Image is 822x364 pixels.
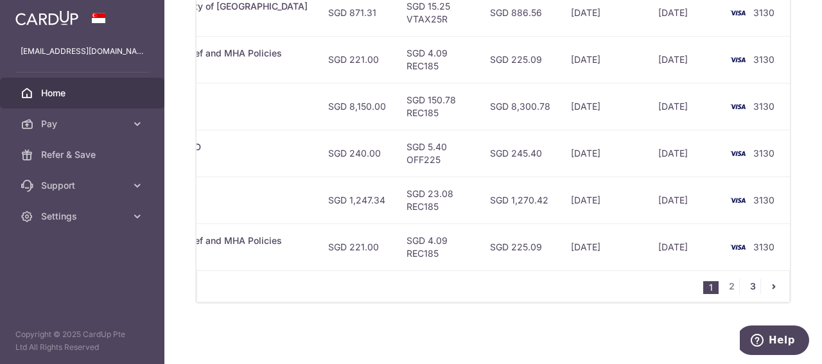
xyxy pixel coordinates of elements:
[480,177,561,223] td: SGD 1,270.42
[15,10,78,26] img: CardUp
[648,83,721,130] td: [DATE]
[740,325,809,358] iframe: Opens a widget where you can find more information
[753,101,774,112] span: 3130
[480,223,561,270] td: SGD 225.09
[41,117,126,130] span: Pay
[318,177,396,223] td: SGD 1,247.34
[753,195,774,205] span: 3130
[318,130,396,177] td: SGD 240.00
[725,99,751,114] img: Bank Card
[648,223,721,270] td: [DATE]
[561,83,648,130] td: [DATE]
[753,148,774,159] span: 3130
[753,241,774,252] span: 3130
[21,45,144,58] p: [EMAIL_ADDRESS][DOMAIN_NAME]
[480,36,561,83] td: SGD 225.09
[561,177,648,223] td: [DATE]
[396,177,480,223] td: SGD 23.08 REC185
[318,223,396,270] td: SGD 221.00
[561,36,648,83] td: [DATE]
[703,271,789,302] nav: pager
[561,223,648,270] td: [DATE]
[480,130,561,177] td: SGD 245.40
[396,83,480,130] td: SGD 150.78 REC185
[753,54,774,65] span: 3130
[41,148,126,161] span: Refer & Save
[396,223,480,270] td: SGD 4.09 REC185
[725,193,751,208] img: Bank Card
[318,36,396,83] td: SGD 221.00
[753,7,774,18] span: 3130
[703,281,719,294] li: 1
[561,130,648,177] td: [DATE]
[41,87,126,100] span: Home
[41,210,126,223] span: Settings
[725,52,751,67] img: Bank Card
[725,5,751,21] img: Bank Card
[648,177,721,223] td: [DATE]
[725,146,751,161] img: Bank Card
[725,239,751,255] img: Bank Card
[396,36,480,83] td: SGD 4.09 REC185
[745,279,760,294] a: 3
[396,130,480,177] td: SGD 5.40 OFF225
[41,179,126,192] span: Support
[724,279,739,294] a: 2
[648,130,721,177] td: [DATE]
[480,83,561,130] td: SGD 8,300.78
[318,83,396,130] td: SGD 8,150.00
[648,36,721,83] td: [DATE]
